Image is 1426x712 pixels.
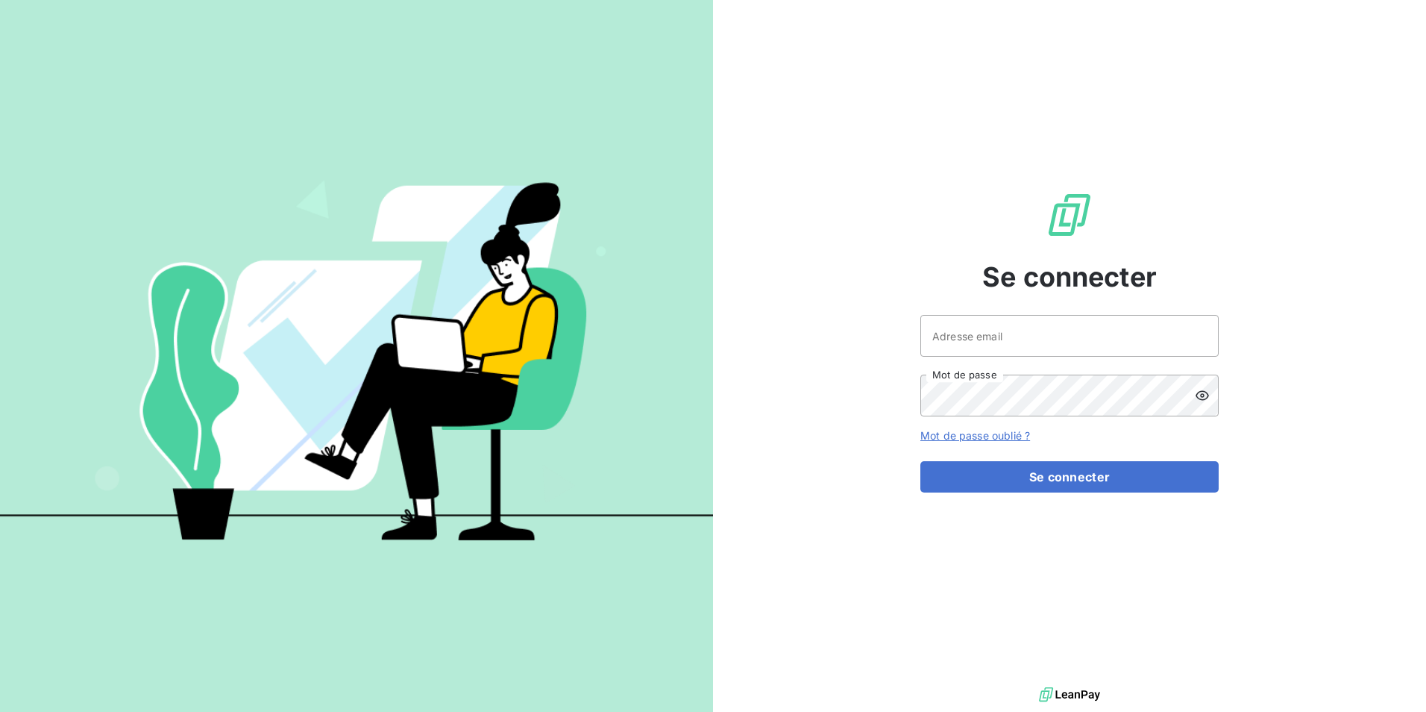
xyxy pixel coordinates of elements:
[1046,191,1093,239] img: Logo LeanPay
[920,315,1219,357] input: placeholder
[1039,684,1100,706] img: logo
[920,429,1030,442] a: Mot de passe oublié ?
[920,461,1219,493] button: Se connecter
[982,257,1157,297] span: Se connecter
